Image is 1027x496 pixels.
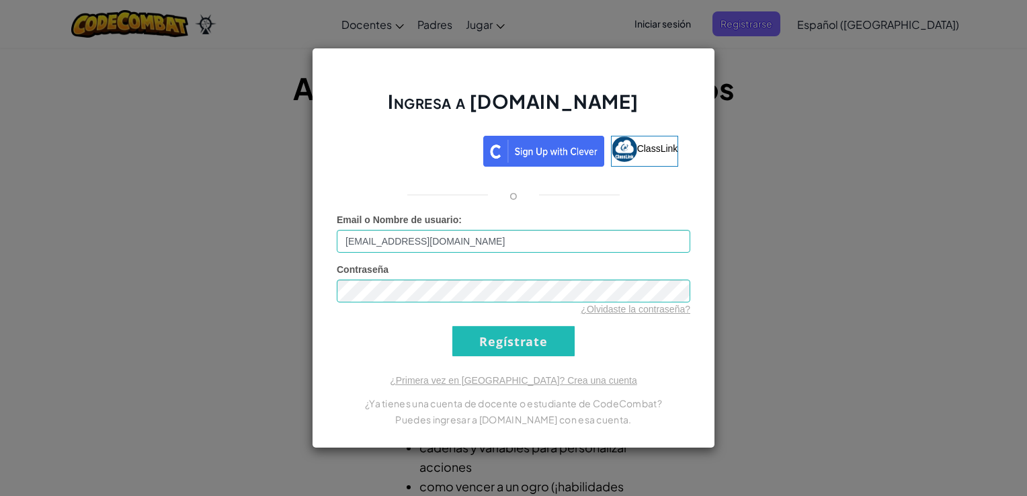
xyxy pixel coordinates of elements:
p: Puedes ingresar a [DOMAIN_NAME] con esa cuenta. [337,411,690,427]
iframe: Botón de Acceder con Google [342,134,483,164]
span: Email o Nombre de usuario [337,214,458,225]
img: classlink-logo-small.png [612,136,637,162]
a: ¿Olvidaste la contraseña? [581,304,690,315]
iframe: Diálogo de Acceder con Google [751,13,1014,196]
input: Regístrate [452,326,575,356]
h2: Ingresa a [DOMAIN_NAME] [337,89,690,128]
p: o [509,187,518,203]
span: Contraseña [337,264,388,275]
span: ClassLink [637,143,678,154]
img: clever_sso_button@2x.png [483,136,604,167]
p: ¿Ya tienes una cuenta de docente o estudiante de CodeCombat? [337,395,690,411]
label: : [337,213,462,226]
a: ¿Primera vez en [GEOGRAPHIC_DATA]? Crea una cuenta [390,375,637,386]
